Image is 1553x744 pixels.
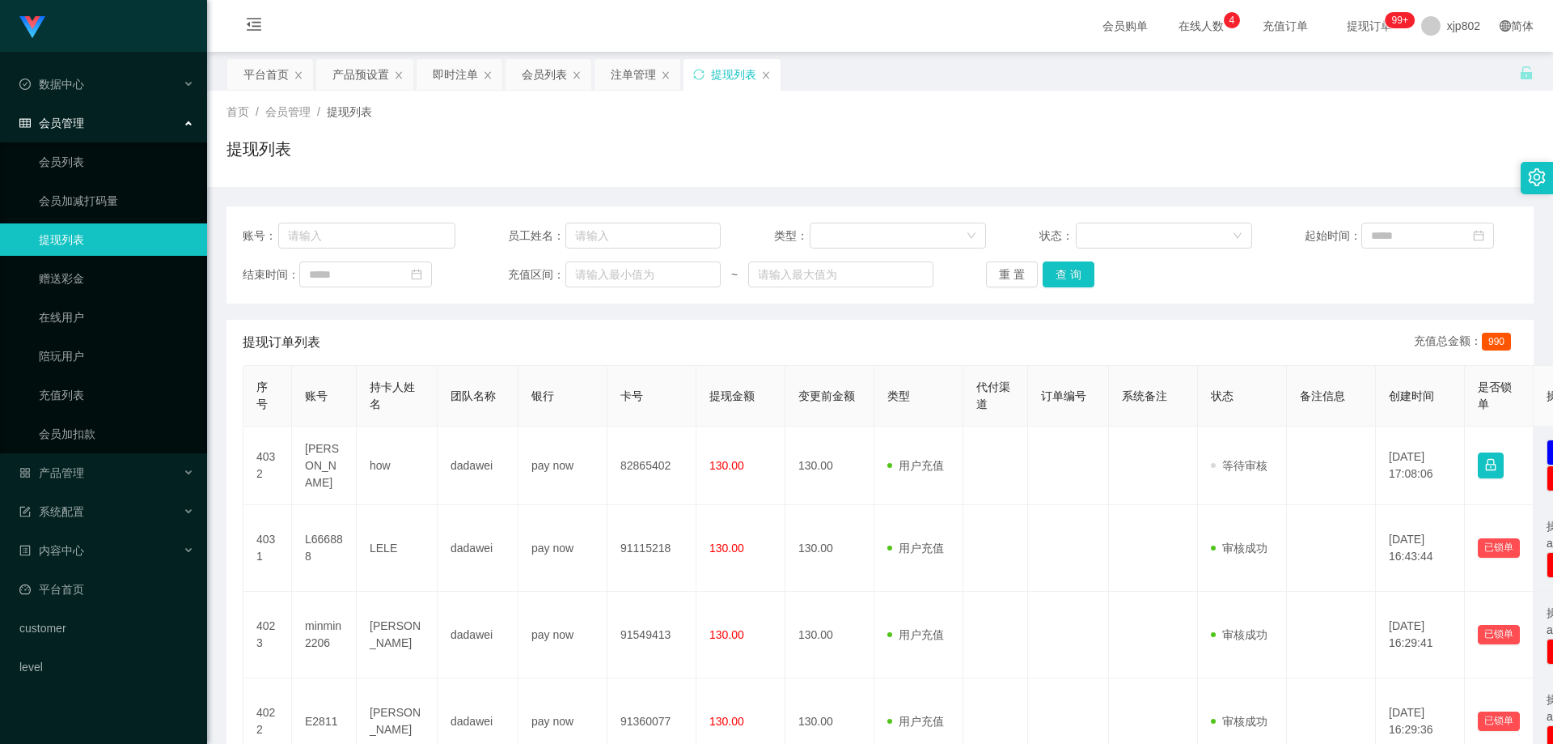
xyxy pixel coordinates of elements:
[1211,715,1267,728] span: 审核成功
[1170,20,1232,32] span: 在线人数
[292,505,357,592] td: L666888
[1376,505,1465,592] td: [DATE] 16:43:44
[357,592,438,678] td: [PERSON_NAME]
[19,78,84,91] span: 数据中心
[243,227,278,244] span: 账号：
[531,389,554,402] span: 银行
[370,381,415,410] span: 持卡人姓名
[1233,231,1242,242] i: 图标: down
[508,227,565,244] span: 员工姓名：
[1211,542,1267,555] span: 审核成功
[1039,227,1076,244] span: 状态：
[243,427,292,505] td: 4032
[39,379,194,411] a: 充值列表
[572,70,582,80] i: 图标: close
[19,505,84,518] span: 系统配置
[39,262,194,295] a: 赠送彩金
[620,389,643,402] span: 卡号
[19,117,31,129] i: 图标: table
[19,545,31,556] i: 图标: profile
[19,544,84,557] span: 内容中心
[967,231,976,242] i: 图标: down
[761,70,771,80] i: 图标: close
[1041,389,1086,402] span: 订单编号
[357,427,438,505] td: how
[887,715,944,728] span: 用户充值
[1339,20,1400,32] span: 提现订单
[438,592,518,678] td: dadawei
[721,266,748,283] span: ~
[39,185,194,217] a: 会员加减打码量
[887,389,910,402] span: 类型
[243,266,299,283] span: 结束时间：
[565,223,721,249] input: 请输入
[518,427,607,505] td: pay now
[1376,592,1465,678] td: [DATE] 16:29:41
[265,105,311,118] span: 会员管理
[1122,389,1167,402] span: 系统备注
[226,1,281,53] i: 图标: menu-fold
[565,261,721,287] input: 请输入最小值为
[19,467,31,478] i: 图标: appstore-o
[332,59,389,90] div: 产品预设置
[39,301,194,334] a: 在线用户
[887,628,944,641] span: 用户充值
[1389,389,1434,402] span: 创建时间
[278,223,455,249] input: 请输入
[1478,381,1512,410] span: 是否锁单
[19,651,194,683] a: level
[1414,333,1517,352] div: 充值总金额：
[256,381,268,410] span: 序号
[256,105,259,118] span: /
[1478,453,1504,478] button: 图标: lock
[1478,625,1520,644] button: 已锁单
[19,79,31,90] i: 图标: check-circle-o
[305,389,328,402] span: 账号
[887,542,944,555] span: 用户充值
[394,70,404,80] i: 图标: close
[438,505,518,592] td: dadawei
[357,505,438,592] td: LELE
[607,592,696,678] td: 91549413
[39,146,194,178] a: 会员列表
[327,105,372,118] span: 提现列表
[607,505,696,592] td: 91115218
[711,59,756,90] div: 提现列表
[887,459,944,472] span: 用户充值
[19,573,194,606] a: 图标: dashboard平台首页
[1482,333,1511,351] span: 990
[1519,66,1534,80] i: 图标: unlock
[709,542,744,555] span: 130.00
[748,261,933,287] input: 请输入最大值为
[774,227,810,244] span: 类型：
[1528,168,1546,186] i: 图标: setting
[39,340,194,372] a: 陪玩用户
[508,266,565,283] span: 充值区间：
[518,592,607,678] td: pay now
[1478,538,1520,558] button: 已锁单
[1473,230,1484,241] i: 图标: calendar
[976,381,1010,410] span: 代付渠道
[693,69,705,80] i: 图标: sync
[19,466,84,479] span: 产品管理
[19,612,194,644] a: customer
[294,70,303,80] i: 图标: close
[451,389,496,402] span: 团队名称
[709,628,744,641] span: 130.00
[243,592,292,678] td: 4023
[1211,389,1234,402] span: 状态
[438,427,518,505] td: dadawei
[798,389,855,402] span: 变更前金额
[1255,20,1316,32] span: 充值订单
[317,105,320,118] span: /
[1211,459,1267,472] span: 等待审核
[1043,261,1094,287] button: 查 询
[243,59,289,90] div: 平台首页
[661,70,671,80] i: 图标: close
[226,137,291,161] h1: 提现列表
[226,105,249,118] span: 首页
[1386,12,1415,28] sup: 256
[709,459,744,472] span: 130.00
[433,59,478,90] div: 即时注单
[785,592,874,678] td: 130.00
